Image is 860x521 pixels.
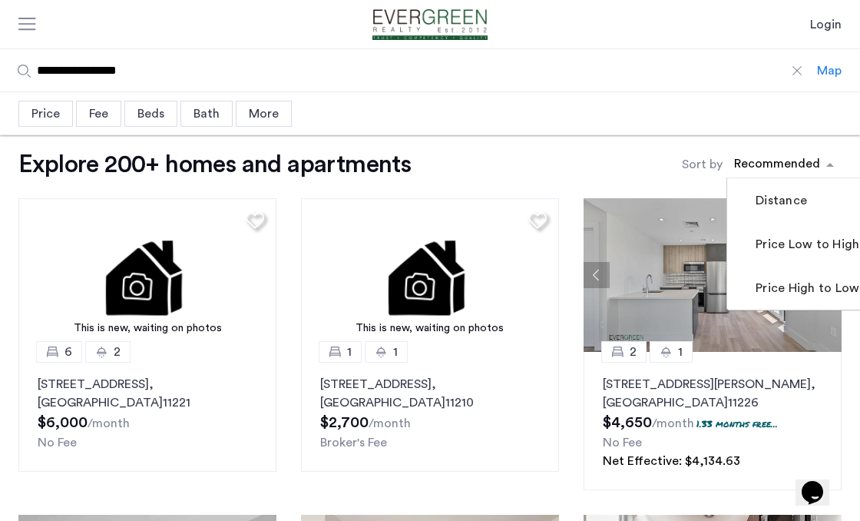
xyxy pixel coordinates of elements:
[603,375,822,412] p: [STREET_ADDRESS][PERSON_NAME] 11226
[38,375,257,412] p: [STREET_ADDRESS] 11221
[18,101,73,127] div: Price
[124,101,177,127] div: Beds
[355,9,505,40] img: logo
[584,352,842,490] a: 21[STREET_ADDRESS][PERSON_NAME], [GEOGRAPHIC_DATA]112261.33 months free...No FeeNet Effective: $4...
[18,149,411,180] h1: Explore 200+ homes and apartments
[752,235,859,254] label: Price Low to High
[603,436,642,449] span: No Fee
[180,101,233,127] div: Bath
[114,343,121,361] span: 2
[64,343,72,361] span: 6
[301,198,559,352] img: 1.gif
[584,262,610,288] button: Previous apartment
[682,155,723,174] label: Sort by
[630,343,637,361] span: 2
[696,417,778,430] p: 1.33 months free...
[355,9,505,40] a: Cazamio Logo
[320,415,369,430] span: $2,700
[309,320,551,337] div: This is new, waiting on photos
[817,61,842,80] div: Map
[38,436,77,449] span: No Fee
[652,417,694,430] sub: /month
[726,151,842,178] ng-select: sort-apartment
[732,154,820,177] div: Recommended
[347,343,352,361] span: 1
[89,108,108,120] span: Fee
[26,320,269,337] div: This is new, waiting on photos
[393,343,398,361] span: 1
[369,417,411,430] sub: /month
[752,191,807,210] label: Distance
[236,101,292,127] div: More
[320,436,387,449] span: Broker's Fee
[18,352,276,472] a: 62[STREET_ADDRESS], [GEOGRAPHIC_DATA]11221No Fee
[301,352,559,472] a: 11[STREET_ADDRESS], [GEOGRAPHIC_DATA]11210Broker's Fee
[320,375,540,412] p: [STREET_ADDRESS] 11210
[18,198,276,352] a: This is new, waiting on photos
[18,198,276,352] img: 1.gif
[584,198,842,352] img: 66a1adb6-6608-43dd-a245-dc7333f8b390_638824126198252652.jpeg
[603,415,652,430] span: $4,650
[38,415,88,430] span: $6,000
[678,343,683,361] span: 1
[301,198,559,352] a: This is new, waiting on photos
[603,455,740,467] span: Net Effective: $4,134.63
[88,417,130,430] sub: /month
[810,15,842,34] a: Login
[795,460,845,506] iframe: chat widget
[752,279,859,297] label: Price High to Low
